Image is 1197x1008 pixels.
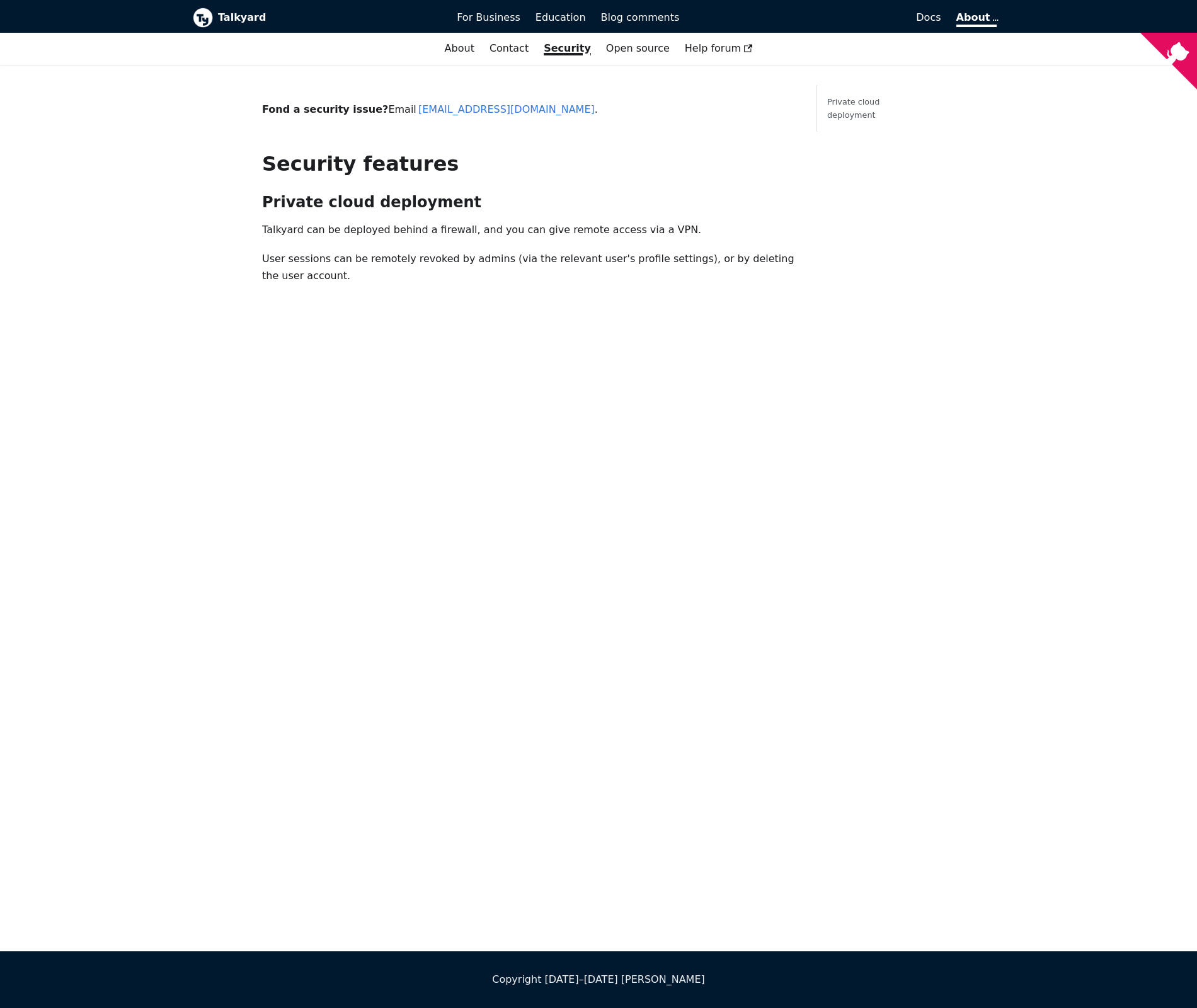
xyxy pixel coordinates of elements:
[193,971,1004,988] div: Copyright [DATE]–[DATE] [PERSON_NAME]
[601,11,680,23] span: Blog comments
[598,38,677,59] a: Open source
[916,11,941,23] span: Docs
[262,151,796,176] h1: Security features
[685,42,753,54] span: Help forum
[677,38,760,59] a: Help forum
[827,97,879,120] a: Private cloud deployment
[418,103,595,115] a: [EMAIL_ADDRESS][DOMAIN_NAME]
[482,38,536,59] a: Contact
[449,7,528,28] a: For Business
[218,9,439,26] b: Talkyard
[437,38,482,59] a: About
[956,11,997,27] a: About
[193,8,213,28] img: Talkyard logo
[262,251,796,284] p: User sessions can be remotely revoked by admins (via the relevant user's profile settings), or by...
[687,7,948,28] a: Docs
[593,7,687,28] a: Blog comments
[535,11,586,23] span: Education
[262,103,388,115] b: Fond a security issue?
[193,8,439,28] a: Talkyard logoTalkyard
[262,193,796,212] h2: Private cloud deployment
[536,38,598,59] a: Security
[252,85,806,297] div: Email .
[457,11,520,23] span: For Business
[528,7,593,28] a: Education
[262,222,796,238] p: Talkyard can be deployed behind a firewall, and you can give remote access via a VPN.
